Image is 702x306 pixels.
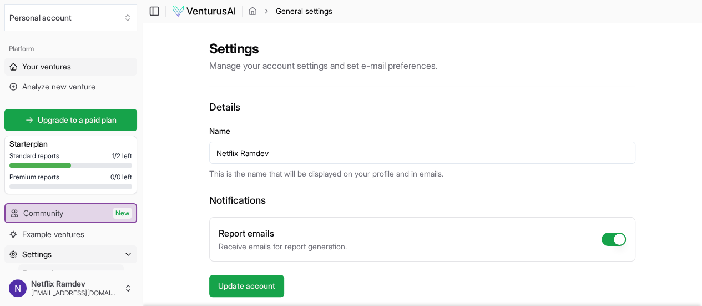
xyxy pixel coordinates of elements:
[4,4,137,31] button: Select an organization
[9,279,27,297] img: ACg8ocKybpGkxl0NLT8He0WNM6cQxXuurKUldMw_bwQksWsbJjGDJQ=s96-c
[209,126,230,136] label: Name
[31,289,119,298] span: [EMAIL_ADDRESS][DOMAIN_NAME]
[209,168,635,179] p: This is the name that will be displayed on your profile and in emails.
[209,142,635,164] input: Your name
[209,59,635,72] p: Manage your account settings and set e-mail preferences.
[110,173,132,182] span: 0 / 0 left
[219,228,274,239] label: Report emails
[4,40,137,58] div: Platform
[113,208,132,219] span: New
[23,208,63,219] span: Community
[22,81,95,92] span: Analyze new venture
[4,109,137,131] a: Upgrade to a paid plan
[22,249,52,260] span: Settings
[9,138,132,149] h3: Starter plan
[22,61,71,72] span: Your ventures
[31,279,119,289] span: Netflix Ramdev
[23,268,53,279] span: Personal
[209,40,635,58] h2: Settings
[4,275,137,302] button: Netflix Ramdev[EMAIL_ADDRESS][DOMAIN_NAME]
[18,264,124,282] a: Personal
[209,193,635,208] h3: Notifications
[209,275,284,297] button: Update account
[209,99,635,115] h3: Details
[6,204,136,222] a: CommunityNew
[276,6,332,17] span: General settings
[22,229,84,240] span: Example ventures
[4,245,137,263] button: Settings
[4,58,137,76] a: Your ventures
[9,152,59,160] span: Standard reports
[4,225,137,243] a: Example ventures
[38,114,117,126] span: Upgrade to a paid plan
[219,241,347,252] p: Receive emails for report generation.
[248,6,332,17] nav: breadcrumb
[4,78,137,96] a: Analyze new venture
[112,152,132,160] span: 1 / 2 left
[171,4,236,18] img: logo
[9,173,59,182] span: Premium reports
